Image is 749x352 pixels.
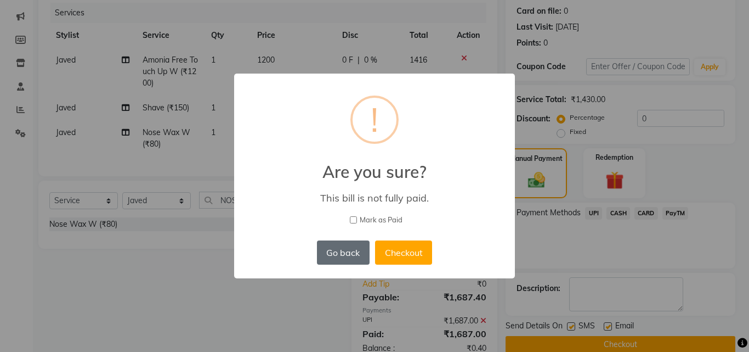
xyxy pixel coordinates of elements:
div: ! [371,98,378,142]
h2: Are you sure? [234,149,515,182]
div: This bill is not fully paid. [250,192,499,204]
button: Go back [317,241,370,265]
button: Checkout [375,241,432,265]
span: Mark as Paid [360,215,402,226]
input: Mark as Paid [350,216,357,224]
